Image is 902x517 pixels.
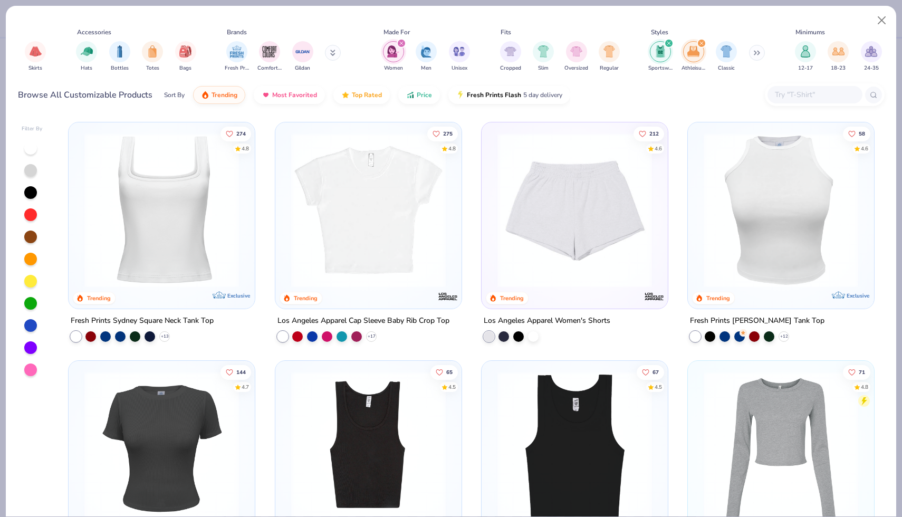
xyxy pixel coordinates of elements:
div: filter for Women [383,41,404,72]
img: 24-35 Image [865,45,877,58]
button: filter button [564,41,588,72]
span: Women [384,64,403,72]
div: filter for 18-23 [828,41,849,72]
img: Los Angeles Apparel logo [644,286,665,307]
img: Bottles Image [114,45,126,58]
span: 212 [649,131,659,136]
button: Like [634,126,664,141]
img: Bags Image [179,45,191,58]
button: Most Favorited [254,86,325,104]
div: 4.8 [448,145,455,152]
button: filter button [175,41,196,72]
img: b0603986-75a5-419a-97bc-283c66fe3a23 [286,133,451,288]
div: 4.7 [242,384,249,391]
button: filter button [225,41,249,72]
img: Unisex Image [453,45,465,58]
span: Fresh Prints Flash [467,91,521,99]
button: filter button [25,41,46,72]
span: Gildan [295,64,310,72]
span: + 17 [367,333,375,340]
div: filter for Skirts [25,41,46,72]
button: filter button [257,41,282,72]
img: f2b333be-1c19-4d0f-b003-dae84be201f4 [451,133,616,288]
div: filter for Cropped [500,41,521,72]
span: + 13 [161,333,169,340]
div: Styles [651,27,668,37]
button: Price [398,86,440,104]
span: Cropped [500,64,521,72]
span: Regular [600,64,619,72]
img: Oversized Image [570,45,582,58]
img: Hats Image [81,45,93,58]
div: 4.5 [655,384,662,391]
button: Like [430,365,457,380]
span: 24-35 [864,64,879,72]
img: TopRated.gif [341,91,350,99]
button: filter button [828,41,849,72]
span: Comfort Colors [257,64,282,72]
span: Slim [538,64,549,72]
span: Men [421,64,431,72]
img: Fresh Prints Image [229,44,245,60]
div: Los Angeles Apparel Cap Sleeve Baby Rib Crop Top [277,314,449,328]
span: Classic [718,64,735,72]
div: filter for Slim [533,41,554,72]
img: Athleisure Image [687,45,699,58]
div: Browse All Customizable Products [18,89,152,101]
img: 18-23 Image [832,45,845,58]
span: 65 [446,370,452,375]
img: trending.gif [201,91,209,99]
input: Try "T-Shirt" [774,89,855,101]
img: Gildan Image [295,44,311,60]
div: filter for Sportswear [648,41,673,72]
div: 4.8 [861,384,868,391]
button: filter button [416,41,437,72]
button: filter button [383,41,404,72]
button: filter button [682,41,706,72]
button: filter button [716,41,737,72]
button: filter button [292,41,313,72]
button: filter button [648,41,673,72]
span: Hats [81,64,92,72]
span: Bottles [111,64,129,72]
img: Slim Image [538,45,549,58]
div: 4.5 [448,384,455,391]
div: Made For [383,27,410,37]
img: 12-17 Image [800,45,811,58]
div: filter for Bottles [109,41,130,72]
button: filter button [109,41,130,72]
button: filter button [795,41,816,72]
span: Exclusive [847,292,869,299]
img: Classic Image [721,45,733,58]
img: flash.gif [456,91,465,99]
div: filter for Men [416,41,437,72]
button: Like [637,365,664,380]
button: filter button [861,41,882,72]
div: filter for 24-35 [861,41,882,72]
img: Skirts Image [30,45,42,58]
button: filter button [599,41,620,72]
img: 0f9e37c5-2c60-4d00-8ff5-71159717a189 [492,133,657,288]
button: filter button [533,41,554,72]
span: 67 [652,370,659,375]
span: Unisex [452,64,467,72]
span: Exclusive [228,292,251,299]
span: 71 [859,370,865,375]
div: Accessories [77,27,111,37]
button: Like [427,126,457,141]
button: filter button [142,41,163,72]
button: Like [843,365,870,380]
div: Brands [227,27,247,37]
img: Sportswear Image [655,45,666,58]
div: filter for Regular [599,41,620,72]
span: 5 day delivery [523,89,562,101]
span: Most Favorited [272,91,317,99]
img: 65257300-10d7-4def-85e3-f46cbce78286 [657,133,822,288]
div: 4.6 [655,145,662,152]
span: Bags [179,64,191,72]
span: 58 [859,131,865,136]
div: filter for Fresh Prints [225,41,249,72]
button: Fresh Prints Flash5 day delivery [448,86,570,104]
span: Fresh Prints [225,64,249,72]
button: Close [872,11,892,31]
